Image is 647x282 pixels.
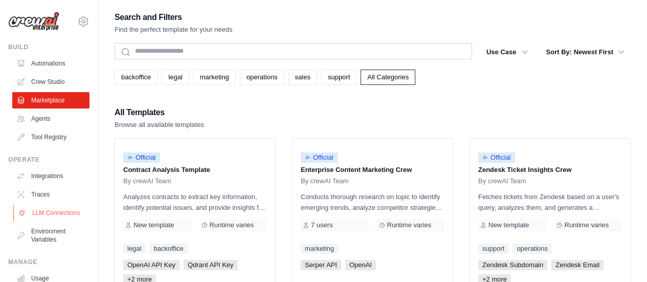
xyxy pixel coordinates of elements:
[488,221,529,229] span: New template
[162,70,189,85] a: legal
[301,153,338,163] span: Official
[12,129,90,145] a: Tool Registry
[12,168,90,184] a: Integrations
[123,260,180,270] span: OpenAI API Key
[240,70,284,85] a: operations
[8,43,90,51] div: Build
[311,221,333,229] span: 7 users
[512,244,552,254] a: operations
[478,153,515,163] span: Official
[115,25,233,35] p: Find the perfect template for your needs
[478,177,526,185] span: By crewAI Team
[115,105,204,120] h2: All Templates
[478,191,622,213] p: Fetches tickets from Zendesk based on a user's query, analyzes them, and generates a summary. Out...
[551,260,604,270] span: Zendesk Email
[361,70,415,85] a: All Categories
[8,12,59,31] img: Logo
[387,221,432,229] span: Runtime varies
[210,221,254,229] span: Runtime varies
[123,165,267,175] p: Contract Analysis Template
[12,186,90,203] a: Traces
[345,260,376,270] span: OpenAI
[123,153,160,163] span: Official
[193,70,236,85] a: marketing
[12,223,90,248] a: Environment Variables
[149,244,187,254] a: backoffice
[301,244,338,254] a: marketing
[478,260,547,270] span: Zendesk Subdomain
[123,177,171,185] span: By crewAI Team
[12,55,90,72] a: Automations
[301,260,341,270] span: Serper API
[540,43,631,61] button: Sort By: Newest First
[8,258,90,266] div: Manage
[115,70,158,85] a: backoffice
[565,221,609,229] span: Runtime varies
[478,165,622,175] p: Zendesk Ticket Insights Crew
[12,74,90,90] a: Crew Studio
[480,43,534,61] button: Use Case
[8,156,90,164] div: Operate
[123,244,145,254] a: legal
[301,165,444,175] p: Enterprise Content Marketing Crew
[115,120,204,130] p: Browse all available templates
[321,70,356,85] a: support
[184,260,238,270] span: Qdrant API Key
[115,10,233,25] h2: Search and Filters
[301,177,349,185] span: By crewAI Team
[12,92,90,109] a: Marketplace
[288,70,317,85] a: sales
[133,221,174,229] span: New template
[301,191,444,213] p: Conducts thorough research on topic to identify emerging trends, analyze competitor strategies, a...
[12,111,90,127] a: Agents
[123,191,267,213] p: Analyzes contracts to extract key information, identify potential issues, and provide insights fo...
[478,244,508,254] a: support
[13,205,91,221] a: LLM Connections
